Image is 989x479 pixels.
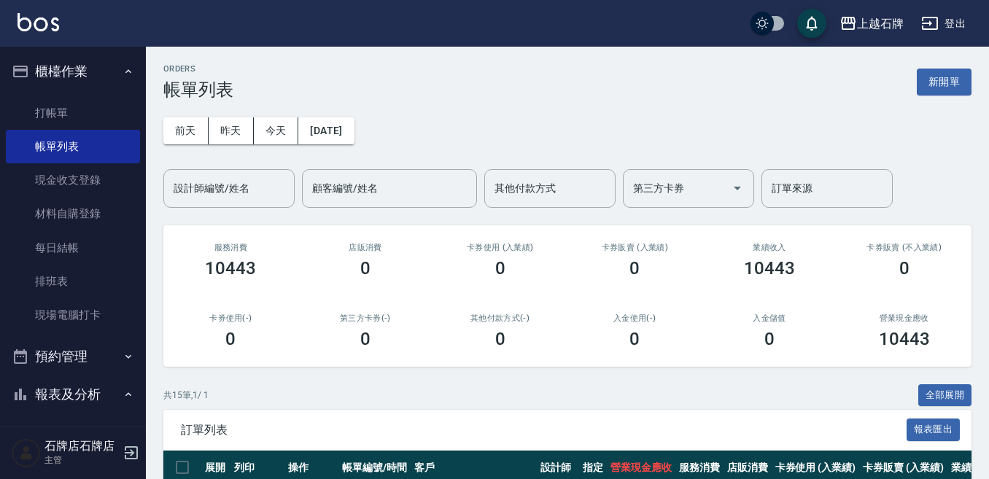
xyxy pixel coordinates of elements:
[495,258,505,279] h3: 0
[854,243,954,252] h2: 卡券販賣 (不入業績)
[629,258,640,279] h3: 0
[209,117,254,144] button: 昨天
[629,329,640,349] h3: 0
[163,389,209,402] p: 共 15 筆, 1 / 1
[205,258,256,279] h3: 10443
[254,117,299,144] button: 今天
[6,265,140,298] a: 排班表
[316,314,416,323] h2: 第三方卡券(-)
[585,243,685,252] h2: 卡券販賣 (入業績)
[6,52,140,90] button: 櫃檯作業
[6,197,140,230] a: 材料自購登錄
[6,231,140,265] a: 每日結帳
[764,329,775,349] h3: 0
[450,243,550,252] h2: 卡券使用 (入業績)
[857,15,904,33] div: 上越石牌
[907,418,961,441] button: 報表匯出
[917,69,971,96] button: 新開單
[44,453,119,467] p: 主管
[879,329,930,349] h3: 10443
[6,375,140,413] button: 報表及分析
[918,384,972,407] button: 全部展開
[797,9,826,38] button: save
[298,117,354,144] button: [DATE]
[360,258,371,279] h3: 0
[44,439,119,453] h5: 石牌店石牌店
[6,298,140,332] a: 現場電腦打卡
[726,176,749,200] button: Open
[907,422,961,436] a: 報表匯出
[181,423,907,437] span: 訂單列表
[834,9,910,39] button: 上越石牌
[899,258,910,279] h3: 0
[6,338,140,375] button: 預約管理
[163,117,209,144] button: 前天
[6,163,140,197] a: 現金收支登錄
[225,329,236,349] h3: 0
[917,74,971,88] a: 新開單
[163,79,233,100] h3: 帳單列表
[12,438,41,467] img: Person
[6,96,140,130] a: 打帳單
[181,243,281,252] h3: 服務消費
[720,243,820,252] h2: 業績收入
[360,329,371,349] h3: 0
[854,314,954,323] h2: 營業現金應收
[6,418,140,452] a: 報表目錄
[744,258,795,279] h3: 10443
[18,13,59,31] img: Logo
[6,130,140,163] a: 帳單列表
[585,314,685,323] h2: 入金使用(-)
[181,314,281,323] h2: 卡券使用(-)
[450,314,550,323] h2: 其他付款方式(-)
[495,329,505,349] h3: 0
[316,243,416,252] h2: 店販消費
[163,64,233,74] h2: ORDERS
[720,314,820,323] h2: 入金儲值
[915,10,971,37] button: 登出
